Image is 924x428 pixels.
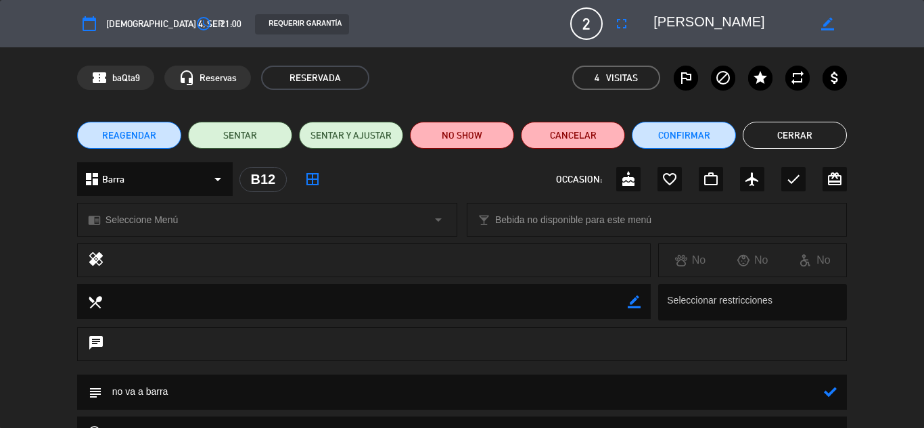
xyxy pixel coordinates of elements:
[430,212,446,228] i: arrow_drop_down
[410,122,514,149] button: NO SHOW
[88,335,104,354] i: chat
[106,16,224,32] span: [DEMOGRAPHIC_DATA] 4, sep.
[628,295,641,308] i: border_color
[106,212,178,228] span: Seleccione Menú
[478,214,490,227] i: local_bar
[614,16,630,32] i: fullscreen
[821,18,834,30] i: border_color
[827,70,843,86] i: attach_money
[261,66,369,90] span: RESERVADA
[784,252,846,269] div: No
[77,11,101,36] button: calendar_today
[521,122,625,149] button: Cancelar
[715,70,731,86] i: block
[606,70,638,86] em: Visitas
[84,171,100,187] i: dashboard
[200,70,237,86] span: Reservas
[495,212,651,228] span: Bebida no disponible para este menú
[789,70,806,86] i: repeat
[743,122,847,149] button: Cerrar
[88,251,104,270] i: healing
[239,167,287,192] div: B12
[191,11,216,36] button: access_time
[91,70,108,86] span: confirmation_number
[221,16,241,32] span: 21:00
[659,252,721,269] div: No
[595,70,599,86] span: 4
[255,14,348,34] div: REQUERIR GARANTÍA
[752,70,768,86] i: star
[827,171,843,187] i: card_giftcard
[632,122,736,149] button: Confirmar
[102,128,156,143] span: REAGENDAR
[570,7,603,40] span: 2
[210,171,226,187] i: arrow_drop_down
[88,214,101,227] i: chrome_reader_mode
[77,122,181,149] button: REAGENDAR
[785,171,802,187] i: check
[556,172,602,187] span: OCCASION:
[179,70,195,86] i: headset_mic
[87,294,102,309] i: local_dining
[299,122,403,149] button: SENTAR Y AJUSTAR
[744,171,760,187] i: airplanemode_active
[195,16,212,32] i: access_time
[188,122,292,149] button: SENTAR
[722,252,784,269] div: No
[87,385,102,400] i: subject
[678,70,694,86] i: outlined_flag
[620,171,637,187] i: cake
[703,171,719,187] i: work_outline
[81,16,97,32] i: calendar_today
[102,172,124,187] span: Barra
[609,11,634,36] button: fullscreen
[304,171,321,187] i: border_all
[662,171,678,187] i: favorite_border
[112,70,140,86] span: baQta9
